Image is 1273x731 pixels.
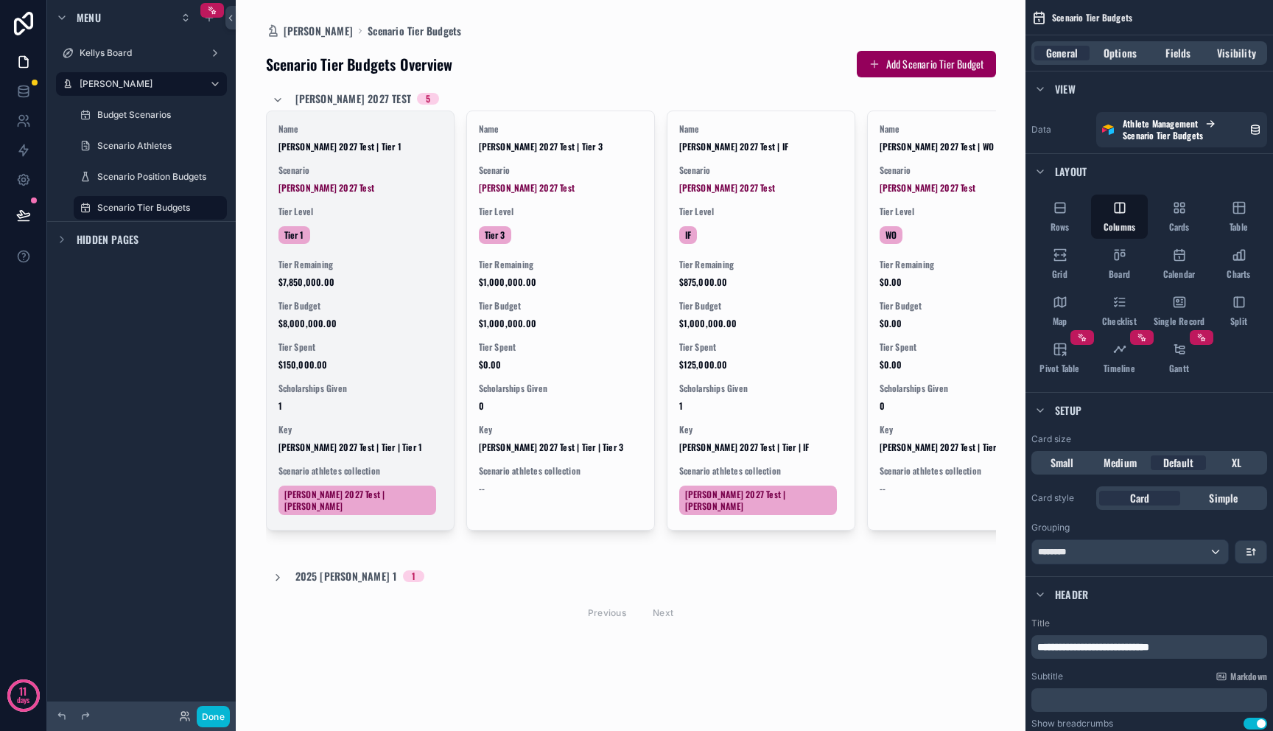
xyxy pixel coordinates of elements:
[880,206,1043,217] span: Tier Level
[679,276,843,288] span: $875,000.00
[1102,315,1137,327] span: Checklist
[1230,671,1267,682] span: Markdown
[1232,455,1241,470] span: XL
[197,706,230,727] button: Done
[1104,46,1137,60] span: Options
[278,341,442,353] span: Tier Spent
[880,182,976,194] a: [PERSON_NAME] 2027 Test
[685,229,691,241] span: IF
[867,111,1056,531] a: Name[PERSON_NAME] 2027 Test | WOScenario[PERSON_NAME] 2027 TestTier LevelWOTier Remaining$0.00Tie...
[295,569,397,584] span: 2025 [PERSON_NAME] 1
[679,441,843,453] span: [PERSON_NAME] 2027 Test | Tier | IF
[74,196,227,220] a: Scenario Tier Budgets
[479,206,642,217] span: Tier Level
[1109,268,1130,280] span: Board
[278,318,442,329] span: $8,000,000.00
[56,72,227,96] a: [PERSON_NAME]
[479,318,642,329] span: $1,000,000.00
[278,259,442,270] span: Tier Remaining
[479,182,575,194] a: [PERSON_NAME] 2027 Test
[1210,195,1267,239] button: Table
[1055,587,1088,602] span: Header
[1031,635,1267,659] div: scrollable content
[479,424,642,436] span: Key
[1096,112,1267,147] a: Athlete ManagementScenario Tier Budgets
[880,359,1043,371] span: $0.00
[1091,289,1148,333] button: Checklist
[1052,12,1132,24] span: Scenario Tier Budgets
[278,141,442,153] span: [PERSON_NAME] 2027 Test | Tier 1
[685,489,831,512] span: [PERSON_NAME] 2027 Test | [PERSON_NAME]
[1104,363,1135,374] span: Timeline
[368,24,461,38] a: Scenario Tier Budgets
[679,123,843,135] span: Name
[880,382,1043,394] span: Scholarships Given
[679,164,843,176] span: Scenario
[74,103,227,127] a: Budget Scenarios
[1154,315,1205,327] span: Single Record
[80,78,197,90] label: [PERSON_NAME]
[880,141,1043,153] span: [PERSON_NAME] 2027 Test | WO
[880,276,1043,288] span: $0.00
[1217,46,1256,60] span: Visibility
[1123,130,1203,141] span: Scenario Tier Budgets
[1031,195,1088,239] button: Rows
[1169,221,1190,233] span: Cards
[97,202,218,214] label: Scenario Tier Budgets
[479,341,642,353] span: Tier Spent
[1031,336,1088,380] button: Pivot Table
[77,10,101,25] span: Menu
[426,93,430,105] div: 5
[278,424,442,436] span: Key
[1053,315,1067,327] span: Map
[880,465,1043,477] span: Scenario athletes collection
[1230,221,1248,233] span: Table
[1031,242,1088,286] button: Grid
[1210,289,1267,333] button: Split
[74,134,227,158] a: Scenario Athletes
[1055,403,1081,418] span: Setup
[1216,671,1267,682] a: Markdown
[679,259,843,270] span: Tier Remaining
[56,41,227,65] a: Kellys Board
[857,51,996,77] a: Add Scenario Tier Budget
[278,300,442,312] span: Tier Budget
[284,229,304,241] span: Tier 1
[679,424,843,436] span: Key
[1046,46,1078,60] span: General
[679,206,843,217] span: Tier Level
[1031,671,1063,682] label: Subtitle
[880,318,1043,329] span: $0.00
[880,441,1043,453] span: [PERSON_NAME] 2027 Test | Tier | WO
[1031,522,1070,534] label: Grouping
[412,570,415,582] div: 1
[479,400,642,412] span: 0
[679,486,837,515] a: [PERSON_NAME] 2027 Test | [PERSON_NAME]
[74,165,227,189] a: Scenario Position Budgets
[1165,46,1190,60] span: Fields
[97,171,224,183] label: Scenario Position Budgets
[679,382,843,394] span: Scholarships Given
[479,164,642,176] span: Scenario
[886,229,897,241] span: WO
[1031,124,1090,136] label: Data
[278,441,442,453] span: [PERSON_NAME] 2027 Test | Tier | Tier 1
[679,400,843,412] span: 1
[479,441,642,453] span: [PERSON_NAME] 2027 Test | Tier | Tier 3
[1031,688,1267,712] div: scrollable content
[880,424,1043,436] span: Key
[479,483,485,494] span: --
[1163,455,1193,470] span: Default
[679,141,843,153] span: [PERSON_NAME] 2027 Test | IF
[1091,242,1148,286] button: Board
[1039,363,1079,374] span: Pivot Table
[284,24,354,38] span: [PERSON_NAME]
[1051,455,1074,470] span: Small
[278,206,442,217] span: Tier Level
[1151,242,1207,286] button: Calendar
[278,182,375,194] a: [PERSON_NAME] 2027 Test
